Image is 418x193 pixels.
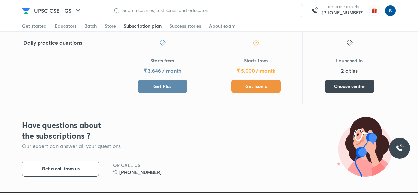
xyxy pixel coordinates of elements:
[113,162,162,169] h6: OR CALL US
[209,23,236,29] div: About exam
[231,80,281,93] button: Get Iconic
[236,67,275,75] h5: ₹ 5,000 / month
[369,5,379,16] img: avatar
[23,39,82,47] h5: Daily practice questions
[22,120,111,141] h3: Have questions about the subscriptions ?
[124,21,162,31] a: Subscription plan
[120,8,298,13] input: Search courses, test series and educators
[22,7,30,15] img: Company Logo
[153,83,171,90] span: Get Plus
[105,23,116,29] div: Store
[396,144,404,152] img: ttu
[308,4,322,17] img: call-us
[341,67,358,75] h5: 2 cities
[245,83,267,90] span: Get Iconic
[244,57,268,64] p: Starts from
[119,169,162,176] h6: [PHONE_NUMBER]
[22,161,99,177] button: Get a call from us
[22,23,47,29] div: Get started
[322,4,364,9] p: Talk to our experts
[325,80,374,93] button: Choose centre
[144,67,182,75] h5: ₹ 3,646 / month
[170,23,201,29] div: Success stories
[334,83,365,90] span: Choose centre
[84,21,97,31] a: Batch
[385,5,396,16] img: simran kumari
[322,9,364,16] a: [PHONE_NUMBER]
[150,57,174,64] p: Starts from
[55,21,76,31] a: Educators
[337,117,396,177] img: illustration
[138,80,187,93] button: Get Plus
[113,169,162,176] a: [PHONE_NUMBER]
[22,21,47,31] a: Get started
[124,23,162,29] div: Subscription plan
[105,21,116,31] a: Store
[55,23,76,29] div: Educators
[170,21,201,31] a: Success stories
[22,142,171,150] p: Our expert can answer all your questions
[84,23,97,29] div: Batch
[30,4,86,17] button: UPSC CSE - GS
[336,57,363,64] p: Launched in
[209,21,236,31] a: About exam
[42,165,80,172] span: Get a call from us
